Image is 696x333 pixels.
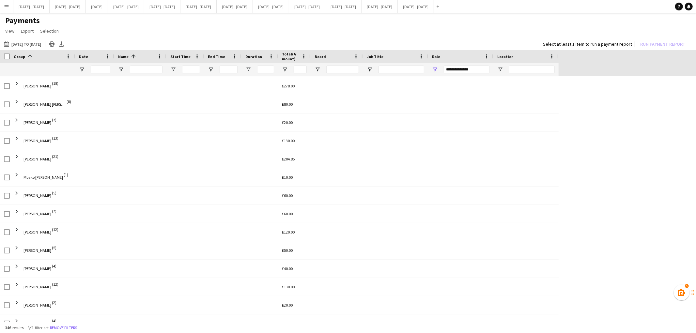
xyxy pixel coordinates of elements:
span: [PERSON_NAME] [23,284,51,289]
button: [DATE] - [DATE] [144,0,180,13]
span: Job Title [367,54,383,59]
button: [DATE] - [DATE] [325,0,362,13]
button: [DATE] - [DATE] [180,0,217,13]
span: [PERSON_NAME] [23,266,51,271]
button: Open Filter Menu [245,67,251,72]
span: Total(Amount) [282,52,299,61]
button: [DATE] to [DATE] [3,40,42,48]
span: Location [497,54,514,59]
span: [PERSON_NAME] [23,157,51,161]
app-action-btn: Print [48,40,56,48]
span: Mbako [PERSON_NAME] [23,175,63,180]
a: Selection [38,27,61,35]
button: Open Filter Menu [170,67,176,72]
span: £278.00 [282,83,295,88]
span: [PERSON_NAME] [23,138,51,143]
input: Job Title Filter Input [379,66,424,73]
a: Export [18,27,36,35]
span: £60.00 [282,211,293,216]
input: Location Filter Input [509,66,555,73]
app-action-btn: Export XLSX [57,40,65,48]
span: £20.00 [282,120,293,125]
span: [PERSON_NAME] [23,211,51,216]
span: [PERSON_NAME] [PERSON_NAME] [23,102,80,107]
button: Remove filters [49,324,78,331]
span: [PERSON_NAME] [23,248,51,253]
span: (12) [52,278,58,291]
a: View [3,27,17,35]
span: £130.00 [282,284,295,289]
button: [DATE] - [DATE] [50,0,86,13]
span: £10.00 [282,175,293,180]
span: (4) [52,314,56,327]
span: £120.00 [282,230,295,235]
span: [PERSON_NAME] [23,230,51,235]
span: Start Time [170,54,191,59]
button: Open Filter Menu [497,67,503,72]
input: Name Filter Input [130,66,162,73]
span: (5) [52,241,56,254]
span: (12) [52,223,58,236]
span: 1 filter set [32,325,49,330]
span: Date [79,54,88,59]
span: (8) [67,95,71,108]
span: Duration [245,54,262,59]
span: (2) [52,114,56,126]
span: £40.00 [282,266,293,271]
input: End Time Filter Input [220,66,238,73]
span: Selection [40,28,59,34]
span: (1) [64,168,68,181]
button: Open Filter Menu [208,67,214,72]
span: £60.00 [282,193,293,198]
button: [DATE] - [DATE] [108,0,144,13]
span: £130.00 [282,138,295,143]
span: (18) [52,77,58,90]
button: [DATE] [86,0,108,13]
span: View [5,28,14,34]
div: Select at least 1 item to run a payment report [543,41,632,47]
button: [DATE] - [DATE] [362,0,398,13]
input: Board Filter Input [326,66,359,73]
button: Open Filter Menu [432,67,438,72]
span: (4) [52,260,56,272]
span: (13) [52,132,58,144]
button: [DATE] - [DATE] [253,0,289,13]
input: Date Filter Input [91,66,110,73]
span: [PERSON_NAME] [23,120,51,125]
button: [DATE] - [DATE] [398,0,434,13]
input: Start Time Filter Input [182,66,200,73]
span: £204.85 [282,157,295,161]
button: [DATE] - [DATE] [289,0,325,13]
span: [PERSON_NAME] [23,83,51,88]
span: £20.00 [282,303,293,308]
span: £40.00 [282,321,293,326]
span: £50.00 [282,248,293,253]
span: (7) [52,205,56,218]
button: Open Filter Menu [367,67,373,72]
span: Group [14,54,25,59]
span: Role [432,54,440,59]
span: [PERSON_NAME] [23,193,51,198]
span: (5) [52,187,56,199]
span: [PERSON_NAME] [23,321,51,326]
span: (21) [52,150,58,163]
button: Open Filter Menu [282,67,288,72]
button: [DATE] - [DATE] [13,0,50,13]
button: Open Filter Menu [118,67,124,72]
span: Name [118,54,129,59]
span: £80.00 [282,102,293,107]
span: Board [315,54,326,59]
button: Open Filter Menu [79,67,85,72]
button: [DATE] - [DATE] [217,0,253,13]
span: End Time [208,54,225,59]
span: (2) [52,296,56,309]
input: Amount Filter Input [294,66,307,73]
span: Export [21,28,34,34]
button: Open Filter Menu [315,67,320,72]
span: [PERSON_NAME] [23,303,51,308]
